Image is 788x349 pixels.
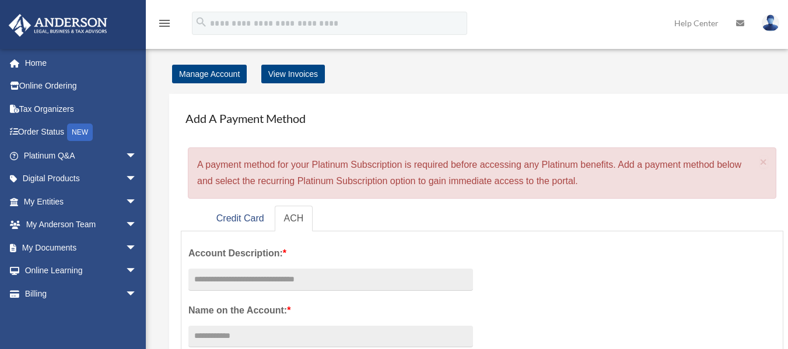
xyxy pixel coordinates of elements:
[760,155,768,168] span: ×
[172,65,247,83] a: Manage Account
[125,144,149,168] span: arrow_drop_down
[8,190,155,213] a: My Entitiesarrow_drop_down
[8,75,155,98] a: Online Ordering
[261,65,325,83] a: View Invoices
[275,206,313,232] a: ACH
[8,144,155,167] a: Platinum Q&Aarrow_drop_down
[8,51,155,75] a: Home
[8,121,155,144] a: Order StatusNEW
[207,206,274,232] a: Credit Card
[760,156,768,168] button: Close
[188,147,776,199] div: A payment method for your Platinum Subscription is required before accessing any Platinum benefit...
[8,259,155,283] a: Online Learningarrow_drop_down
[762,15,779,31] img: User Pic
[8,167,155,191] a: Digital Productsarrow_drop_down
[188,302,473,319] label: Name on the Account:
[67,124,93,141] div: NEW
[181,105,783,131] h4: Add A Payment Method
[8,97,155,121] a: Tax Organizers
[157,20,171,30] a: menu
[125,236,149,260] span: arrow_drop_down
[157,16,171,30] i: menu
[125,167,149,191] span: arrow_drop_down
[125,282,149,306] span: arrow_drop_down
[195,16,208,29] i: search
[5,14,111,37] img: Anderson Advisors Platinum Portal
[16,305,155,329] a: Open Invoices
[125,190,149,214] span: arrow_drop_down
[8,236,155,259] a: My Documentsarrow_drop_down
[125,213,149,237] span: arrow_drop_down
[8,213,155,237] a: My Anderson Teamarrow_drop_down
[125,259,149,283] span: arrow_drop_down
[8,282,155,305] a: Billingarrow_drop_down
[188,245,473,262] label: Account Description:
